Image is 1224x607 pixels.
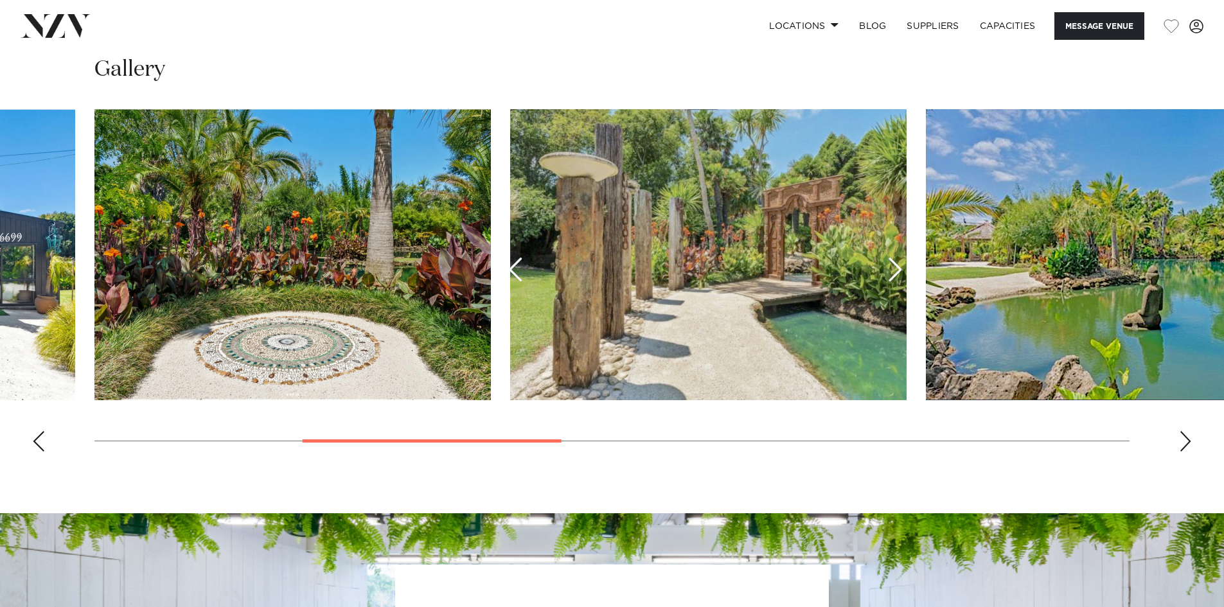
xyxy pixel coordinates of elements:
[1054,12,1144,40] button: Message Venue
[970,12,1046,40] a: Capacities
[21,14,91,37] img: nzv-logo.png
[94,55,165,84] h2: Gallery
[510,109,907,400] swiper-slide: 4 / 10
[759,12,849,40] a: Locations
[896,12,969,40] a: SUPPLIERS
[849,12,896,40] a: BLOG
[94,109,491,400] swiper-slide: 3 / 10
